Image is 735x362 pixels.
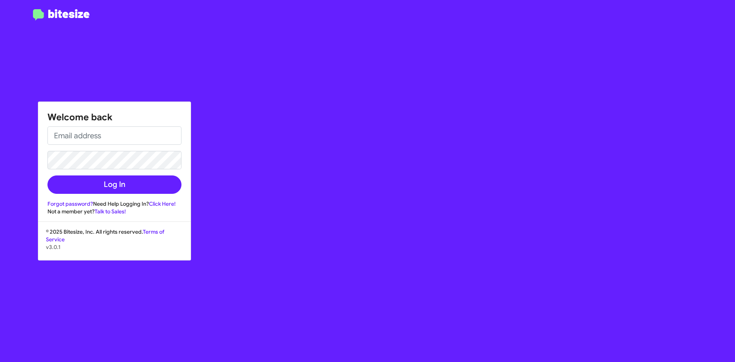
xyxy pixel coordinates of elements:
p: v3.0.1 [46,243,183,251]
div: © 2025 Bitesize, Inc. All rights reserved. [38,228,191,260]
a: Talk to Sales! [95,208,126,215]
div: Not a member yet? [47,208,181,215]
a: Click Here! [149,200,176,207]
h1: Welcome back [47,111,181,123]
a: Forgot password? [47,200,93,207]
button: Log In [47,175,181,194]
input: Email address [47,126,181,145]
div: Need Help Logging In? [47,200,181,208]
